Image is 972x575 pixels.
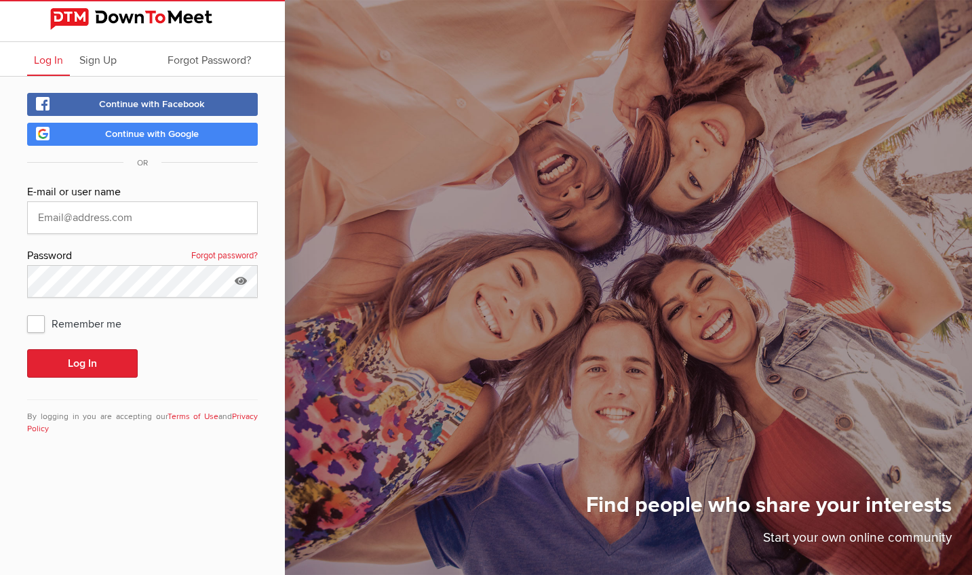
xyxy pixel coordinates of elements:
div: E-mail or user name [27,184,258,201]
span: Continue with Facebook [99,98,205,110]
a: Continue with Facebook [27,93,258,116]
div: Password [27,247,258,265]
a: Forgot password? [191,247,258,265]
a: Continue with Google [27,123,258,146]
a: Forgot Password? [161,42,258,76]
a: Terms of Use [168,412,219,422]
input: Email@address.com [27,201,258,234]
h1: Find people who share your interests [586,492,952,528]
div: By logging in you are accepting our and [27,399,258,435]
span: OR [123,158,161,168]
p: Start your own online community [586,528,952,555]
span: Log In [34,54,63,67]
span: Continue with Google [105,128,199,140]
a: Log In [27,42,70,76]
span: Remember me [27,311,135,336]
span: Forgot Password? [168,54,251,67]
a: Sign Up [73,42,123,76]
img: DownToMeet [50,8,235,30]
span: Sign Up [79,54,117,67]
button: Log In [27,349,138,378]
